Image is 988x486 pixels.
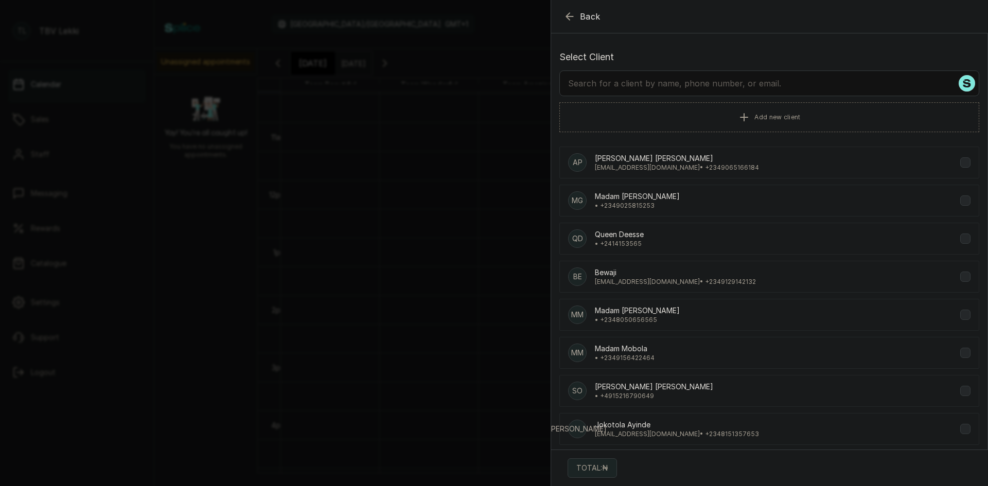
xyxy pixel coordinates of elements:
[573,157,583,168] p: Ap
[559,102,979,132] button: Add new client
[595,382,713,392] p: [PERSON_NAME] [PERSON_NAME]
[572,233,583,244] p: QD
[595,420,759,430] p: Jokotola Ayinde
[595,430,759,438] p: [EMAIL_ADDRESS][DOMAIN_NAME] • +234 8151357653
[595,164,759,172] p: [EMAIL_ADDRESS][DOMAIN_NAME] • +234 9065166184
[559,70,979,96] input: Search for a client by name, phone number, or email.
[572,386,583,396] p: SO
[595,229,644,240] p: Queen Deesse
[595,202,680,210] p: • +234 9025815253
[595,392,713,400] p: • +49 15216790649
[549,424,607,434] p: [PERSON_NAME]
[573,272,582,282] p: Be
[595,305,680,316] p: Madam [PERSON_NAME]
[580,10,601,23] span: Back
[595,153,759,164] p: [PERSON_NAME] [PERSON_NAME]
[559,50,979,64] p: Select Client
[595,191,680,202] p: Madam [PERSON_NAME]
[595,267,756,278] p: Bewaji
[571,310,584,320] p: Mm
[572,195,583,206] p: MG
[754,113,800,121] span: Add new client
[595,316,680,324] p: • +234 8050656565
[563,10,601,23] button: Back
[595,278,756,286] p: [EMAIL_ADDRESS][DOMAIN_NAME] • +234 9129142132
[595,354,655,362] p: • +234 9156422464
[595,240,644,248] p: • +241 4153565
[571,348,584,358] p: MM
[576,463,608,473] p: TOTAL: ₦
[595,344,655,354] p: Madam Mobola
